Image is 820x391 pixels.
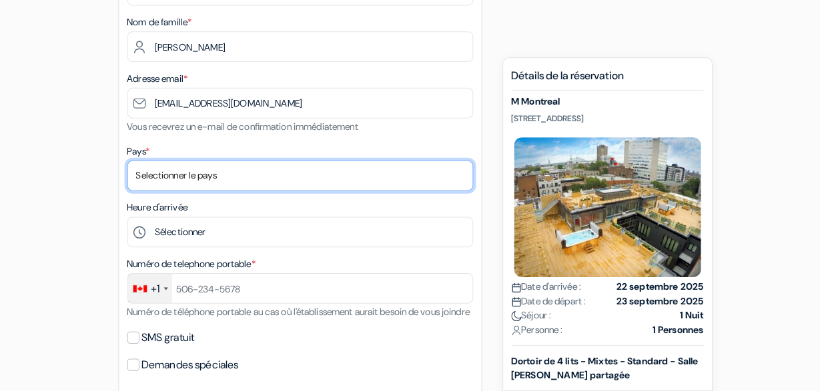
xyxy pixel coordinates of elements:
[504,355,688,381] b: Dortoir de 4 lits - Mixtes - Standard - Salle [PERSON_NAME] partagée
[504,326,514,336] img: user_icon.svg
[504,75,693,96] h5: Détails de la réservation
[127,77,187,91] label: Adresse email
[127,149,149,163] label: Pays
[504,101,693,113] h5: M Montreal
[643,324,693,338] strong: 1 Personnes
[608,296,693,310] strong: 23 septembre 2025
[504,118,693,129] p: [STREET_ADDRESS]
[127,204,187,218] label: Heure d'arrivée
[504,296,578,310] span: Date de départ :
[608,282,693,296] strong: 22 septembre 2025
[504,312,514,322] img: moon.svg
[127,307,464,319] small: Numéro de téléphone portable au cas où l'établissement aurait besoin de vous joindre
[151,282,159,298] div: +1
[504,284,514,294] img: calendar.svg
[504,310,544,324] span: Séjour :
[127,22,191,36] label: Nom de famille
[504,324,555,338] span: Personne :
[670,310,693,324] strong: 1 Nuit
[127,38,467,68] input: Entrer le nom de famille
[128,276,171,304] div: Canada: +1
[504,298,514,308] img: calendar.svg
[127,259,254,273] label: Numéro de telephone portable
[141,356,237,374] label: Demandes spéciales
[504,282,573,296] span: Date d'arrivée :
[127,125,354,137] small: Vous recevrez un e-mail de confirmation immédiatement
[141,329,193,348] label: SMS gratuit
[127,93,467,123] input: Entrer adresse e-mail
[127,275,467,305] input: 506-234-5678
